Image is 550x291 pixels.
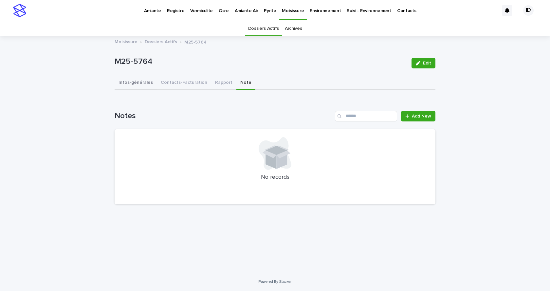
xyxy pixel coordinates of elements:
[145,38,177,45] a: Dossiers Actifs
[258,280,291,283] a: Powered By Stacker
[115,57,406,66] p: M25-5764
[115,111,332,121] h1: Notes
[115,38,137,45] a: Moisissure
[122,174,428,181] p: No records
[211,76,236,90] button: Rapport
[401,111,435,121] a: Add New
[335,111,397,121] input: Search
[412,114,431,118] span: Add New
[13,4,26,17] img: stacker-logo-s-only.png
[248,21,279,36] a: Dossiers Actifs
[115,76,157,90] button: Infos-générales
[523,5,534,16] div: ID
[412,58,435,68] button: Edit
[285,21,302,36] a: Archives
[236,76,255,90] button: Note
[184,38,207,45] p: M25-5764
[157,76,211,90] button: Contacts-Facturation
[423,61,431,65] span: Edit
